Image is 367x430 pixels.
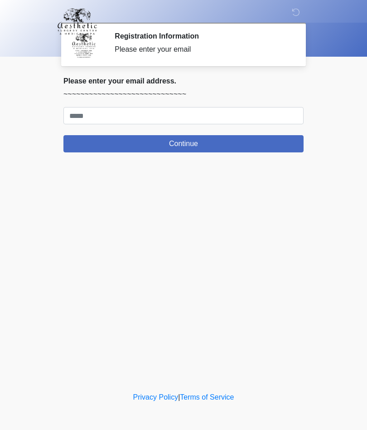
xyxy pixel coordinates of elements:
[54,7,100,36] img: Aesthetic Surgery Centre, PLLC Logo
[70,32,97,59] img: Agent Avatar
[180,393,234,401] a: Terms of Service
[63,135,304,152] button: Continue
[63,77,304,85] h2: Please enter your email address.
[178,393,180,401] a: |
[63,89,304,100] p: ~~~~~~~~~~~~~~~~~~~~~~~~~~~~~
[115,44,290,55] div: Please enter your email
[133,393,179,401] a: Privacy Policy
